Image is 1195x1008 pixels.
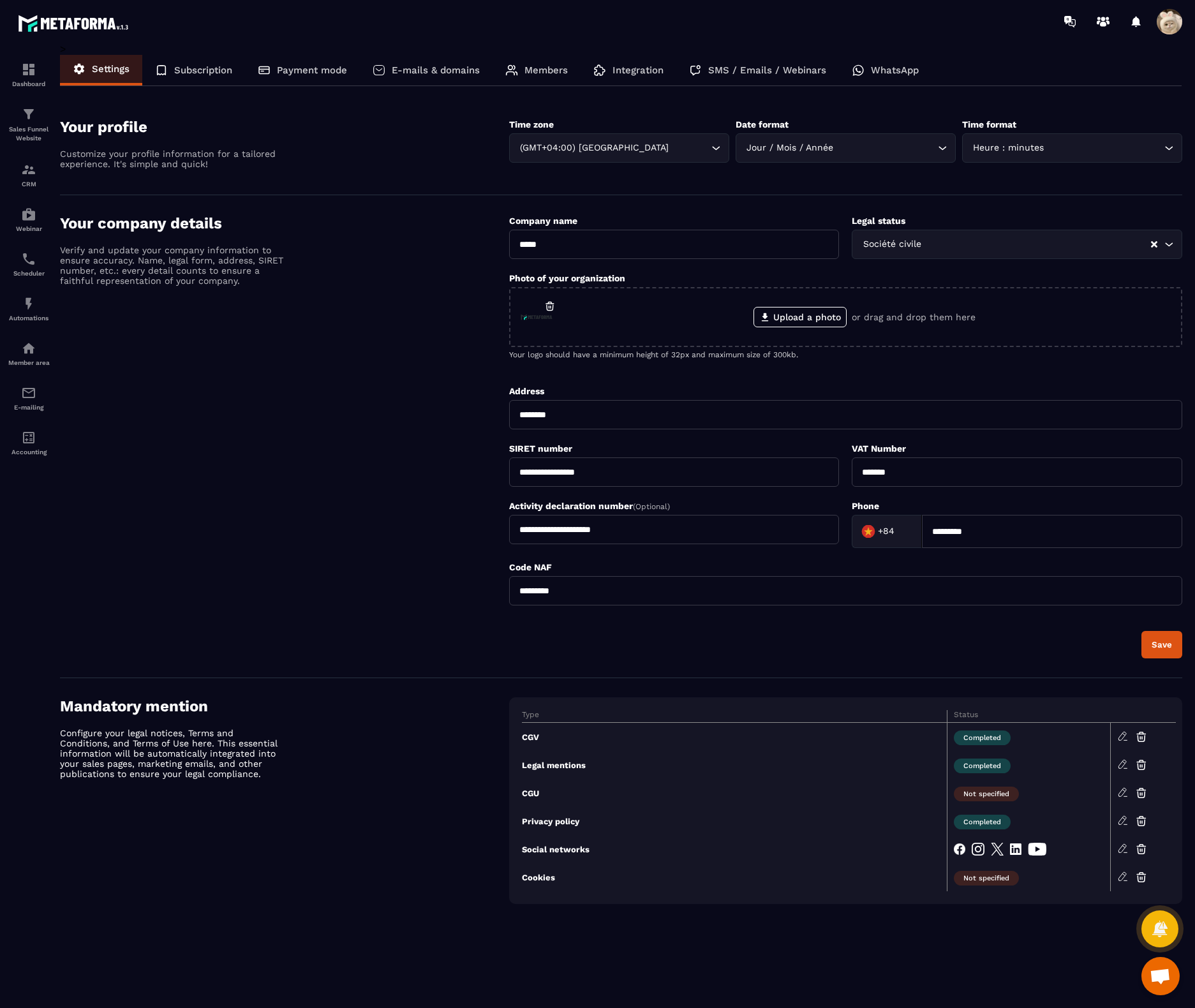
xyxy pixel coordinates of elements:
p: Configure your legal notices, Terms and Conditions, and Terms of Use here. This essential informa... [60,728,283,779]
p: Scheduler [3,270,54,277]
div: Mở cuộc trò chuyện [1141,957,1180,995]
div: Search for option [962,133,1182,163]
label: Phone [852,501,879,511]
img: automations [21,296,36,311]
span: Completed [954,815,1011,829]
span: +84 [878,525,894,538]
span: (GMT+04:00) [GEOGRAPHIC_DATA] [517,141,672,155]
label: Photo of your organization [509,273,625,283]
a: schedulerschedulerScheduler [3,242,54,286]
h4: Your company details [60,214,509,232]
th: Type [522,710,947,723]
input: Search for option [672,141,708,155]
p: Webinar [3,225,54,232]
img: formation [21,162,36,177]
a: automationsautomationsAutomations [3,286,54,331]
p: Settings [92,63,130,75]
input: Search for option [924,237,1150,251]
a: formationformationCRM [3,152,54,197]
img: twitter-w.8b702ac4.svg [991,843,1004,856]
td: CGU [522,779,947,807]
img: email [21,385,36,401]
p: Verify and update your company information to ensure accuracy. Name, legal form, address, SIRET n... [60,245,283,286]
img: fb-small-w.b3ce3e1f.svg [954,843,965,856]
a: formationformationDashboard [3,52,54,97]
h4: Your profile [60,118,509,136]
label: Upload a photo [753,307,847,327]
button: Save [1141,631,1182,658]
a: formationformationSales Funnel Website [3,97,54,152]
p: Members [524,64,568,76]
p: Member area [3,359,54,366]
span: Jour / Mois / Année [744,141,836,155]
div: Search for option [736,133,956,163]
span: (Optional) [633,502,670,511]
p: Sales Funnel Website [3,125,54,143]
img: formation [21,62,36,77]
img: instagram-w.03fc5997.svg [972,843,984,856]
span: Completed [954,730,1011,745]
span: Not specified [954,871,1019,886]
input: Search for option [836,141,935,155]
input: Search for option [897,522,909,541]
div: Search for option [852,230,1182,259]
div: Search for option [509,133,729,163]
p: SMS / Emails / Webinars [708,64,826,76]
td: Cookies [522,863,947,891]
span: Completed [954,759,1011,773]
label: Time format [962,119,1016,130]
p: Your logo should have a minimum height of 32px and maximum size of 300kb. [509,350,1182,359]
img: logo [18,11,133,35]
img: automations [21,207,36,222]
a: emailemailE-mailing [3,376,54,420]
td: CGV [522,723,947,752]
p: E-mails & domains [392,64,480,76]
a: accountantaccountantAccounting [3,420,54,465]
a: automationsautomationsMember area [3,331,54,376]
input: Search for option [1047,141,1161,155]
p: CRM [3,181,54,188]
p: Customize your profile information for a tailored experience. It's simple and quick! [60,149,283,169]
img: formation [21,107,36,122]
label: Code NAF [509,562,552,572]
div: > [60,43,1182,923]
label: VAT Number [852,443,906,454]
td: Social networks [522,835,947,863]
p: Automations [3,315,54,322]
div: Save [1152,640,1172,649]
label: SIRET number [509,443,572,454]
img: youtube-w.d4699799.svg [1028,843,1046,856]
img: Country Flag [856,519,881,544]
th: Status [947,710,1110,723]
p: Payment mode [277,64,347,76]
td: Privacy policy [522,807,947,835]
img: automations [21,341,36,356]
img: scheduler [21,251,36,267]
button: Clear Selected [1151,240,1157,249]
span: Société civile [860,237,924,251]
a: automationsautomationsWebinar [3,197,54,242]
div: Search for option [852,515,922,548]
img: accountant [21,430,36,445]
p: Dashboard [3,80,54,87]
label: Company name [509,216,577,226]
label: Legal status [852,216,905,226]
p: Subscription [174,64,232,76]
p: or drag and drop them here [852,312,976,322]
p: Accounting [3,448,54,456]
span: Heure : minutes [970,141,1047,155]
p: Integration [612,64,664,76]
label: Address [509,386,544,396]
label: Time zone [509,119,554,130]
td: Legal mentions [522,751,947,779]
p: WhatsApp [871,64,919,76]
h4: Mandatory mention [60,697,509,715]
label: Activity declaration number [509,501,670,511]
img: linkedin-small-w.c67d805a.svg [1010,843,1021,856]
p: E-mailing [3,404,54,411]
span: Not specified [954,787,1019,801]
label: Date format [736,119,789,130]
